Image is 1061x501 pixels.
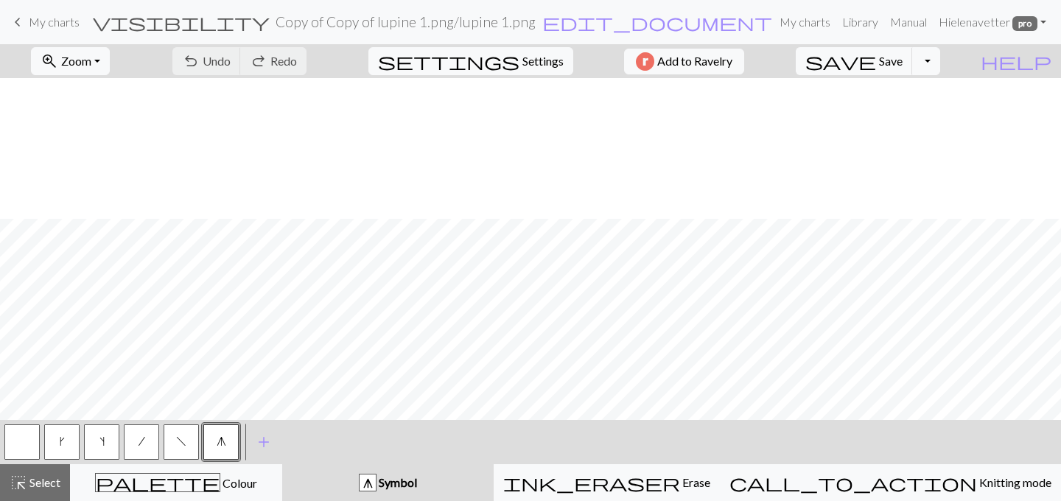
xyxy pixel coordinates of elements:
span: left leaning decrease [176,435,186,447]
button: g [203,424,239,460]
span: highlight_alt [10,472,27,493]
span: call_to_action [729,472,977,493]
button: Knitting mode [720,464,1061,501]
span: ink_eraser [503,472,680,493]
span: keyboard_arrow_left [9,12,27,32]
span: edit_document [542,12,772,32]
button: g Symbol [282,464,494,501]
button: Add to Ravelry [624,49,744,74]
button: Zoom [31,47,110,75]
a: Hielenavetter pro [933,7,1052,37]
div: g [360,474,376,492]
span: Settings [522,52,564,70]
span: Colour [220,476,257,490]
span: Select [27,475,60,489]
span: pro [1012,16,1037,31]
span: zoom_in [41,51,58,71]
span: visibility [93,12,270,32]
button: / [124,424,159,460]
button: Erase [494,464,720,501]
span: Add to Ravelry [657,52,732,71]
span: increase one left leaning [99,435,105,447]
span: right leaning increase [60,435,65,447]
a: My charts [774,7,836,37]
button: f [164,424,199,460]
span: settings [378,51,519,71]
span: Zoom [61,54,91,68]
span: Knitting mode [977,475,1051,489]
span: right leaning decrease [139,435,145,447]
button: SettingsSettings [368,47,573,75]
img: Ravelry [636,52,654,71]
span: help [981,51,1051,71]
span: Symbol [377,475,417,489]
span: My charts [29,15,80,29]
span: sk2p [217,435,226,447]
a: Library [836,7,884,37]
span: Erase [680,475,710,489]
a: Manual [884,7,933,37]
a: My charts [9,10,80,35]
span: palette [96,472,220,493]
span: Save [879,54,903,68]
button: Colour [70,464,282,501]
span: add [255,432,273,452]
button: k [44,424,80,460]
span: save [805,51,876,71]
i: Settings [378,52,519,70]
h2: Copy of Copy of lupine 1.png / lupine 1.png [276,13,536,30]
button: Save [796,47,913,75]
button: s [84,424,119,460]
